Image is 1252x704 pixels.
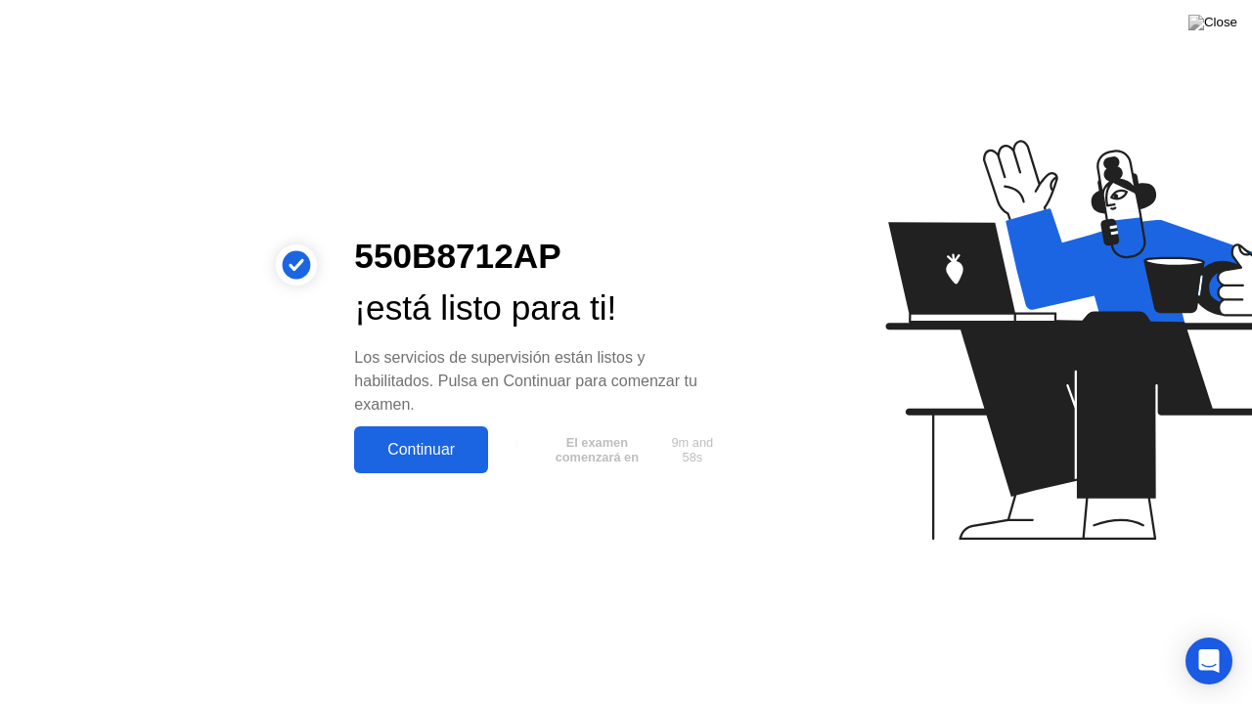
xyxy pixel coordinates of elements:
[354,346,728,417] div: Los servicios de supervisión están listos y habilitados. Pulsa en Continuar para comenzar tu examen.
[360,441,482,459] div: Continuar
[354,283,728,334] div: ¡está listo para ti!
[1185,638,1232,684] div: Open Intercom Messenger
[354,426,488,473] button: Continuar
[354,231,728,283] div: 550B8712AP
[664,435,721,464] span: 9m and 58s
[498,431,728,468] button: El examen comenzará en9m and 58s
[1188,15,1237,30] img: Close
